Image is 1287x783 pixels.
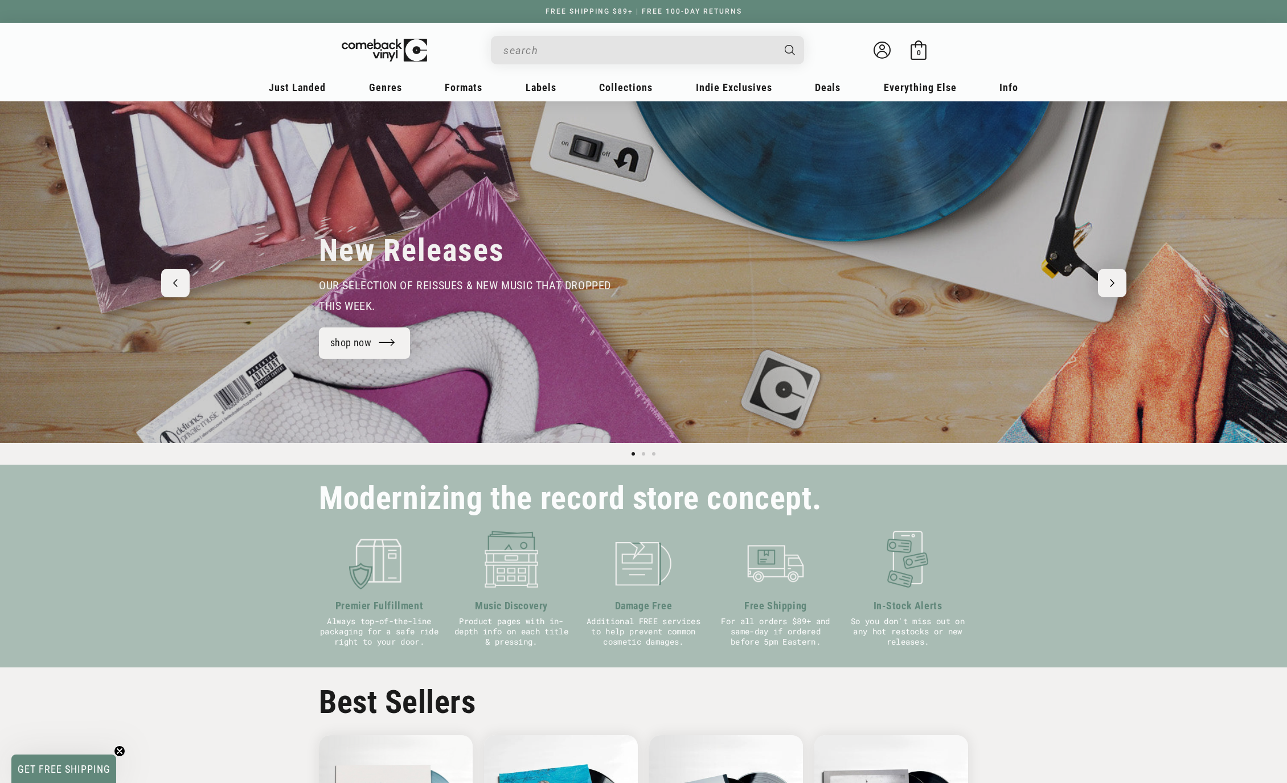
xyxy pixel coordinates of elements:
[583,598,704,613] h3: Damage Free
[319,616,440,647] p: Always top-of-the-line packaging for a safe ride right to your door.
[319,598,440,613] h3: Premier Fulfillment
[775,36,806,64] button: Search
[638,449,649,459] button: Load slide 2 of 3
[319,683,968,721] h2: Best Sellers
[369,81,402,93] span: Genres
[114,745,125,757] button: Close teaser
[491,36,804,64] div: Search
[628,449,638,459] button: Load slide 1 of 3
[715,616,836,647] p: For all orders $89+ and same-day if ordered before 5pm Eastern.
[269,81,326,93] span: Just Landed
[161,269,190,297] button: Previous slide
[917,48,921,57] span: 0
[503,39,773,62] input: When autocomplete results are available use up and down arrows to review and enter to select
[715,598,836,613] h3: Free Shipping
[11,755,116,783] div: GET FREE SHIPPINGClose teaser
[1098,269,1126,297] button: Next slide
[451,616,572,647] p: Product pages with in-depth info on each title & pressing.
[319,485,821,512] h2: Modernizing the record store concept.
[583,616,704,647] p: Additional FREE services to help prevent common cosmetic damages.
[526,81,556,93] span: Labels
[319,278,611,313] span: our selection of reissues & new music that dropped this week.
[696,81,772,93] span: Indie Exclusives
[847,598,968,613] h3: In-Stock Alerts
[599,81,653,93] span: Collections
[649,449,659,459] button: Load slide 3 of 3
[534,7,753,15] a: FREE SHIPPING $89+ | FREE 100-DAY RETURNS
[319,327,410,359] a: shop now
[847,616,968,647] p: So you don't miss out on any hot restocks or new releases.
[319,232,505,269] h2: New Releases
[815,81,841,93] span: Deals
[999,81,1018,93] span: Info
[884,81,957,93] span: Everything Else
[445,81,482,93] span: Formats
[451,598,572,613] h3: Music Discovery
[18,763,110,775] span: GET FREE SHIPPING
